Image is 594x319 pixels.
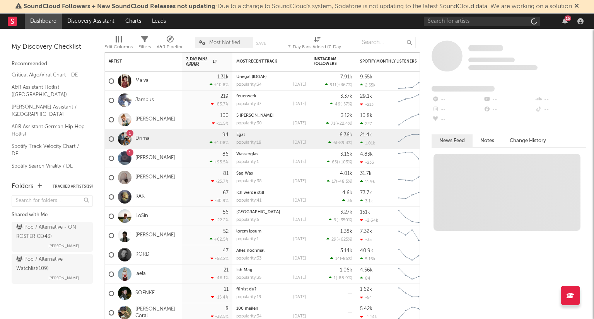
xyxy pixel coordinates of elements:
[211,295,229,300] div: -15.4 %
[12,222,93,252] a: Pop / Alternative - ON ROSTER CE(43)[PERSON_NAME]
[360,121,372,126] div: 227
[236,229,261,234] a: lorem ipsum
[293,121,306,126] div: [DATE]
[48,241,79,251] span: [PERSON_NAME]
[236,133,245,137] a: Egal
[236,268,253,272] a: Ich Mag
[236,287,306,292] div: fühlst du?
[256,41,266,46] button: Save
[360,141,375,146] div: 1.01k
[210,256,229,261] div: -68.2 %
[360,102,374,107] div: -213
[135,97,154,104] a: Jambus
[236,276,261,280] div: popularity: 35
[135,116,175,123] a: [PERSON_NAME]
[332,160,337,165] span: 65
[12,59,93,69] div: Recommended
[340,229,352,234] div: 1.38k
[135,155,175,161] a: [PERSON_NAME]
[24,3,572,10] span: : Due to a change to SoundCloud's system, Sodatone is not updating to the latest SoundCloud data....
[332,180,336,184] span: 17
[138,42,151,52] div: Filters
[338,218,351,222] span: +350 %
[395,71,430,91] svg: Chart title
[340,132,352,137] div: 6.36k
[236,210,280,214] a: [GEOGRAPHIC_DATA]
[340,94,352,99] div: 3.37k
[236,121,262,126] div: popularity: 30
[360,218,378,223] div: -2.64k
[395,110,430,129] svg: Chart title
[468,65,538,70] span: 0 fans last week
[210,140,229,145] div: +1.08 %
[135,136,150,142] a: Drima
[314,57,341,66] div: Instagram Followers
[236,307,258,311] a: 100 meilen
[135,193,145,200] a: RAR
[211,179,229,184] div: -25.7 %
[334,218,336,222] span: 9
[360,295,372,300] div: -54
[236,237,259,241] div: popularity: 1
[224,287,229,292] div: 11
[340,75,352,80] div: 7.91k
[424,17,540,26] input: Search for artists
[236,191,306,195] div: Ich werde still
[535,95,586,105] div: --
[12,254,93,284] a: Pop / Alternative Watchlist(109)[PERSON_NAME]
[331,238,336,242] span: 29
[432,95,483,105] div: --
[186,57,211,66] span: 7-Day Fans Added
[341,102,351,107] span: -57 %
[334,276,336,280] span: 1
[104,42,133,52] div: Edit Columns
[335,102,340,107] span: 46
[326,121,352,126] div: ( )
[293,218,306,222] div: [DATE]
[12,142,85,158] a: Spotify Track Velocity Chart / DE
[395,149,430,168] svg: Chart title
[483,105,534,115] div: --
[360,237,372,242] div: -35
[337,180,351,184] span: -48.5 %
[333,141,336,145] span: 6
[236,83,262,87] div: popularity: 34
[147,14,171,29] a: Leads
[48,273,79,283] span: [PERSON_NAME]
[331,122,335,126] span: 71
[432,134,473,147] button: News Feed
[236,94,306,98] div: feuerwerk
[432,105,483,115] div: --
[293,83,306,87] div: [DATE]
[483,95,534,105] div: --
[360,306,372,311] div: 5.42k
[236,171,253,176] a: Sag Was
[210,82,229,87] div: +10.8 %
[12,42,93,52] div: My Discovery Checklist
[236,141,261,145] div: popularity: 18
[293,179,306,183] div: [DATE]
[360,199,373,204] div: 3.1k
[347,199,352,203] span: 36
[360,113,372,118] div: 10.8k
[360,179,375,184] div: 11.9k
[360,83,376,88] div: 2.55k
[224,268,229,273] div: 21
[326,237,352,242] div: ( )
[120,14,147,29] a: Charts
[338,83,351,87] span: +367 %
[432,115,483,125] div: --
[211,275,229,280] div: -46.1 %
[340,210,352,215] div: 3.27k
[293,237,306,241] div: [DATE]
[109,59,167,64] div: Artist
[473,134,502,147] button: Notes
[236,199,261,203] div: popularity: 41
[211,217,229,222] div: -22.2 %
[360,160,374,165] div: -233
[327,159,352,165] div: ( )
[236,256,261,261] div: popularity: 33
[212,121,229,126] div: -11.5 %
[395,265,430,284] svg: Chart title
[360,171,372,176] div: 31.7k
